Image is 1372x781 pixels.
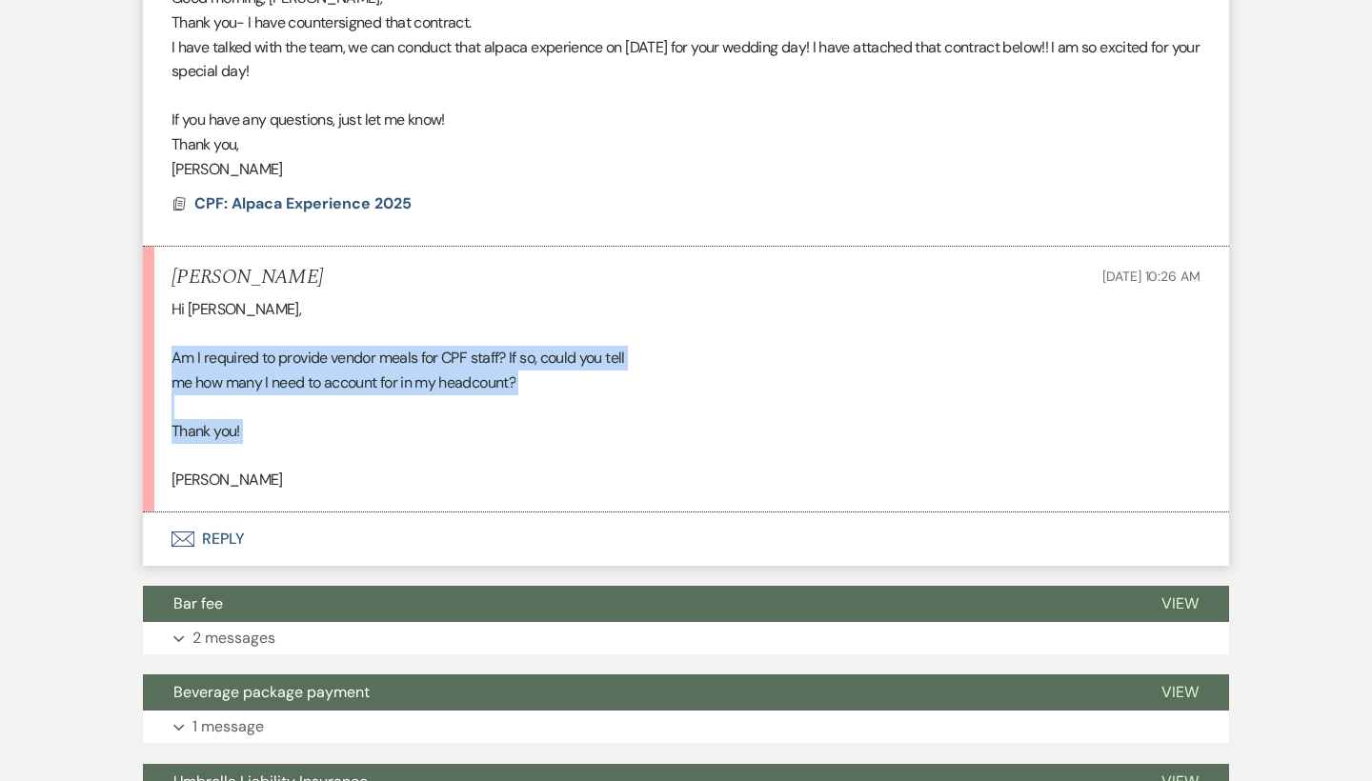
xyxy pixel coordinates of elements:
p: [PERSON_NAME] [171,157,1200,182]
p: If you have any questions, just let me know! [171,108,1200,132]
span: View [1161,682,1199,702]
p: Thank you- I have countersigned that contract. [171,10,1200,35]
button: CPF: Alpaca Experience 2025 [194,192,416,215]
span: Bar fee [173,593,223,613]
h5: [PERSON_NAME] [171,266,323,290]
button: 2 messages [143,622,1229,654]
p: I have talked with the team, we can conduct that alpaca experience on [DATE] for your wedding day... [171,35,1200,84]
span: CPF: Alpaca Experience 2025 [194,193,412,213]
button: Beverage package payment [143,674,1131,711]
span: Beverage package payment [173,682,370,702]
p: 2 messages [192,626,275,651]
button: View [1131,674,1229,711]
button: Reply [143,512,1229,566]
span: [DATE] 10:26 AM [1102,268,1200,285]
span: View [1161,593,1199,613]
p: 1 message [192,714,264,739]
p: Thank you, [171,132,1200,157]
button: 1 message [143,711,1229,743]
button: Bar fee [143,586,1131,622]
button: View [1131,586,1229,622]
div: Hi [PERSON_NAME], Am I required to provide vendor meals for CPF staff? If so, could you tell me h... [171,297,1200,492]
